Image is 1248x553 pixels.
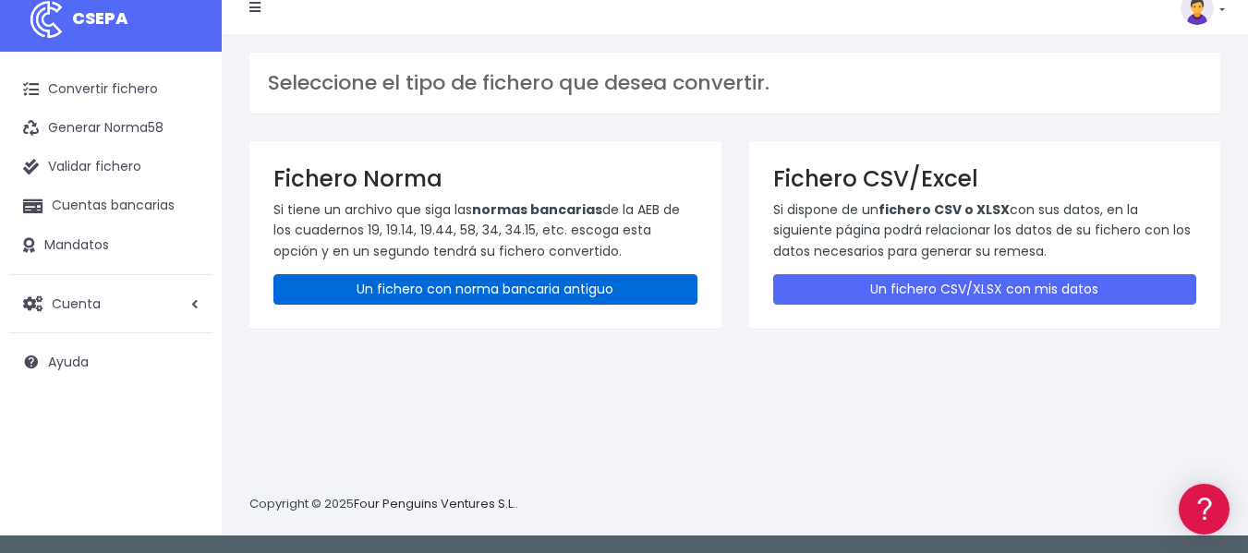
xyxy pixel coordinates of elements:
[9,109,212,148] a: Generar Norma58
[773,199,1197,261] p: Si dispone de un con sus datos, en la siguiente página podrá relacionar los datos de su fichero c...
[773,274,1197,305] a: Un fichero CSV/XLSX con mis datos
[9,284,212,323] a: Cuenta
[9,226,212,265] a: Mandatos
[72,6,128,30] span: CSEPA
[9,148,212,186] a: Validar fichero
[268,71,1202,95] h3: Seleccione el tipo de fichero que desea convertir.
[773,165,1197,192] h3: Fichero CSV/Excel
[878,200,1010,219] strong: fichero CSV o XLSX
[52,294,101,312] span: Cuenta
[273,165,697,192] h3: Fichero Norma
[273,274,697,305] a: Un fichero con norma bancaria antiguo
[48,353,89,371] span: Ayuda
[9,70,212,109] a: Convertir fichero
[249,495,518,514] p: Copyright © 2025 .
[273,199,697,261] p: Si tiene un archivo que siga las de la AEB de los cuadernos 19, 19.14, 19.44, 58, 34, 34.15, etc....
[472,200,602,219] strong: normas bancarias
[9,343,212,381] a: Ayuda
[9,186,212,225] a: Cuentas bancarias
[354,495,515,512] a: Four Penguins Ventures S.L.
